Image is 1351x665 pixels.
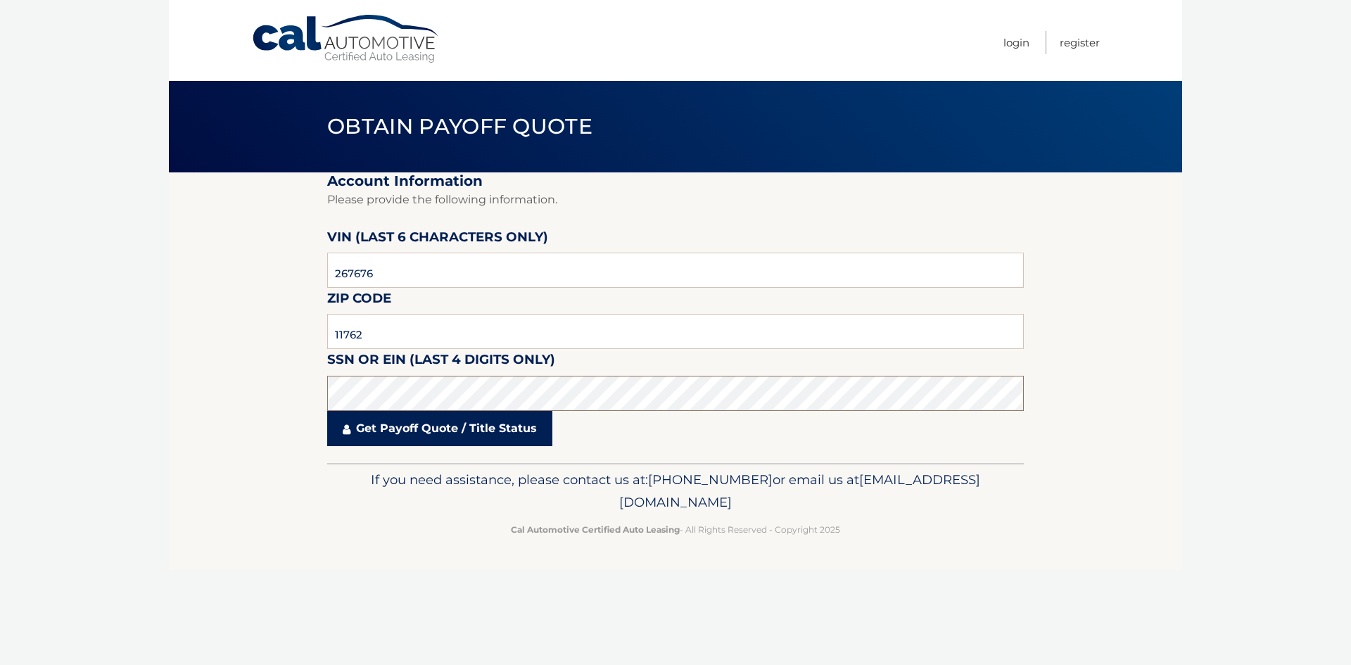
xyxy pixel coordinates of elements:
a: Cal Automotive [251,14,441,64]
p: - All Rights Reserved - Copyright 2025 [336,522,1015,537]
span: Obtain Payoff Quote [327,113,592,139]
label: VIN (last 6 characters only) [327,227,548,253]
label: Zip Code [327,288,391,314]
a: Login [1003,31,1029,54]
label: SSN or EIN (last 4 digits only) [327,349,555,375]
span: [PHONE_NUMBER] [648,471,773,488]
p: Please provide the following information. [327,190,1024,210]
strong: Cal Automotive Certified Auto Leasing [511,524,680,535]
a: Get Payoff Quote / Title Status [327,411,552,446]
h2: Account Information [327,172,1024,190]
p: If you need assistance, please contact us at: or email us at [336,469,1015,514]
a: Register [1060,31,1100,54]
